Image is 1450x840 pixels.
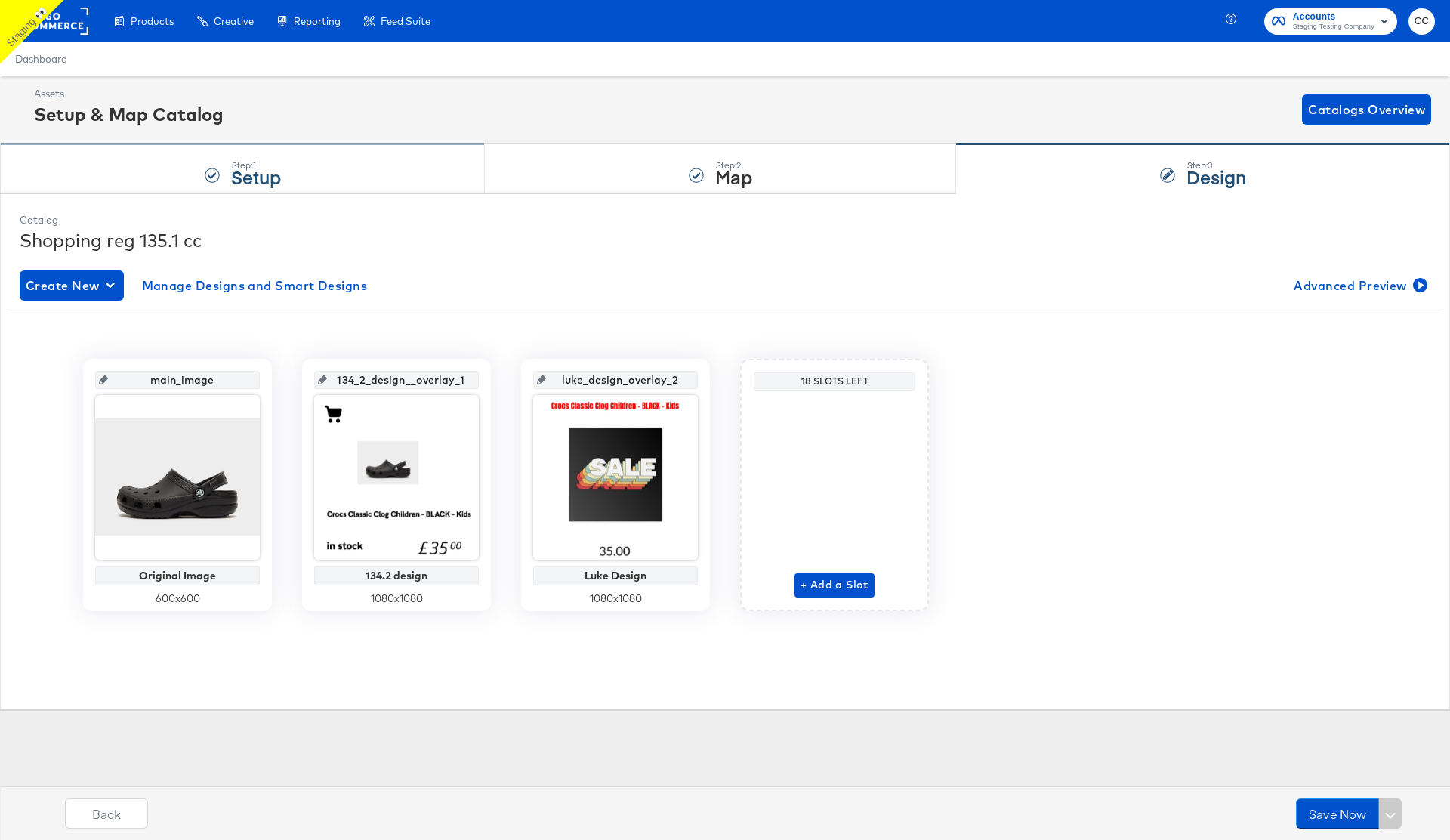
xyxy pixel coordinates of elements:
[1296,798,1379,829] button: Save Now
[99,570,256,582] div: Original Image
[314,591,479,606] div: 1080 x 1080
[231,160,281,171] div: Step: 1
[794,573,875,598] button: + Add a Slot
[231,164,281,189] strong: Setup
[533,591,698,606] div: 1080 x 1080
[1308,99,1425,120] span: Catalogs Overview
[34,101,224,127] div: Setup & Map Catalog
[142,275,368,296] span: Manage Designs and Smart Designs
[1415,13,1429,30] span: CC
[715,160,752,171] div: Step: 2
[1302,94,1431,125] button: Catalogs Overview
[34,87,224,101] div: Assets
[1293,9,1374,25] span: Accounts
[801,576,868,594] span: + Add a Slot
[20,213,1430,227] div: Catalog
[381,15,430,27] span: Feed Suite
[1186,164,1246,189] strong: Design
[715,164,752,189] strong: Map
[1408,8,1435,35] button: CC
[1186,160,1246,171] div: Step: 3
[95,591,260,606] div: 600 x 600
[136,270,374,301] button: Manage Designs and Smart Designs
[1264,8,1397,35] button: AccountsStaging Testing Company
[294,15,341,27] span: Reporting
[537,570,694,582] div: Luke Design
[131,15,174,27] span: Products
[65,798,148,829] button: Back
[15,53,67,65] a: Dashboard
[318,570,475,582] div: 134.2 design
[1294,275,1424,296] span: Advanced Preview
[757,375,912,388] div: 18 Slots Left
[20,270,124,301] button: Create New
[26,275,118,296] span: Create New
[1293,21,1374,33] span: Staging Testing Company
[20,227,1430,253] div: Shopping reg 135.1 cc
[214,15,254,27] span: Creative
[1288,270,1430,301] button: Advanced Preview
